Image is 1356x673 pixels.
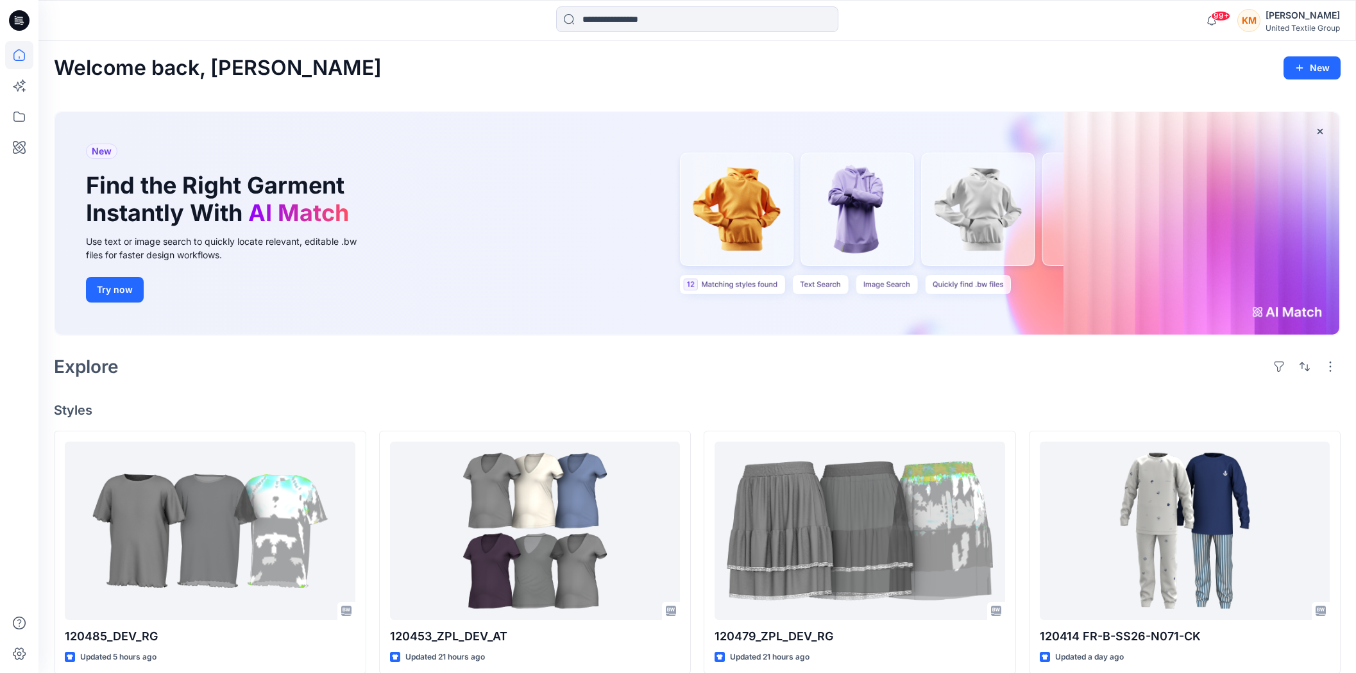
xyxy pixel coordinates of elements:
[54,56,382,80] h2: Welcome back, [PERSON_NAME]
[390,627,681,645] p: 120453_ZPL_DEV_AT
[1211,11,1230,21] span: 99+
[1266,23,1340,33] div: United Textile Group
[405,651,485,664] p: Updated 21 hours ago
[1040,627,1330,645] p: 120414 FR-B-SS26-N071-CK
[1055,651,1124,664] p: Updated a day ago
[1266,8,1340,23] div: [PERSON_NAME]
[54,403,1341,418] h4: Styles
[54,356,119,377] h2: Explore
[715,442,1005,620] a: 120479_ZPL_DEV_RG
[1284,56,1341,79] button: New
[715,627,1005,645] p: 120479_ZPL_DEV_RG
[1040,442,1330,620] a: 120414 FR-B-SS26-N071-CK
[86,277,144,303] button: Try now
[65,442,355,620] a: 120485_DEV_RG
[92,144,112,159] span: New
[65,627,355,645] p: 120485_DEV_RG
[730,651,809,664] p: Updated 21 hours ago
[86,235,375,262] div: Use text or image search to quickly locate relevant, editable .bw files for faster design workflows.
[80,651,157,664] p: Updated 5 hours ago
[86,172,355,227] h1: Find the Right Garment Instantly With
[390,442,681,620] a: 120453_ZPL_DEV_AT
[1237,9,1260,32] div: KM
[248,199,349,227] span: AI Match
